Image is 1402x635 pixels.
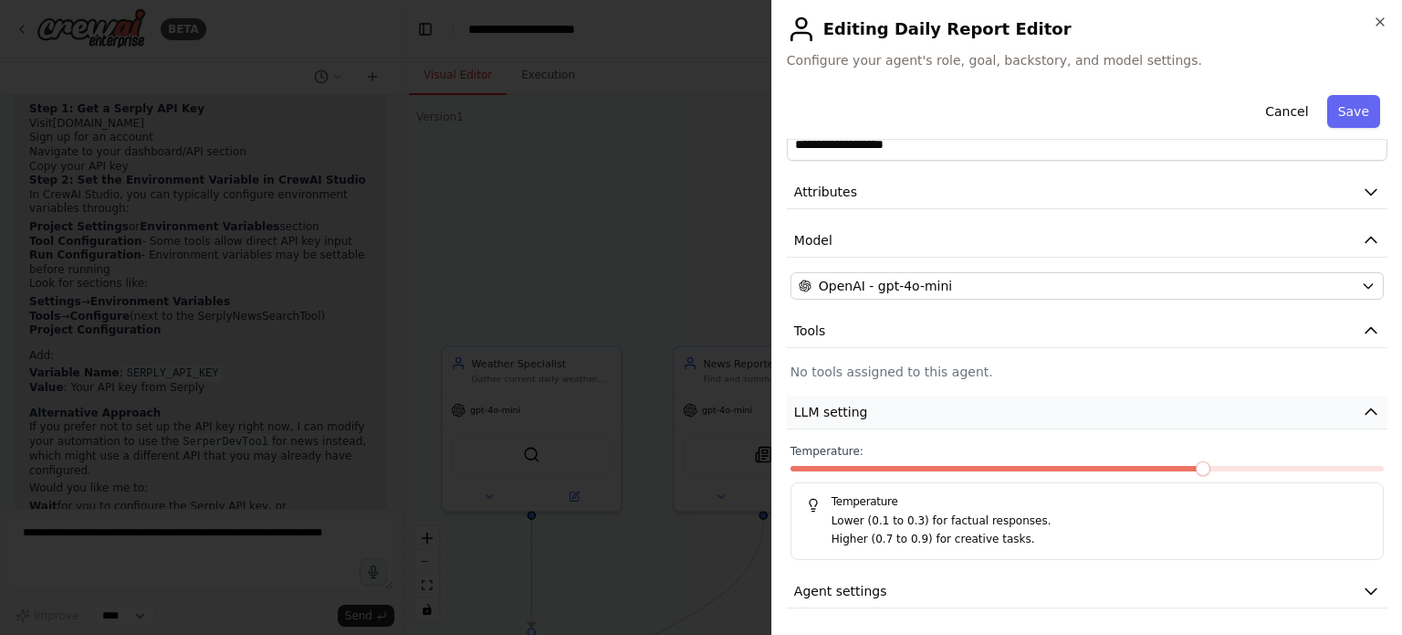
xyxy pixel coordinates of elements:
button: Save [1327,95,1380,128]
button: Cancel [1254,95,1319,128]
p: No tools assigned to this agent. [790,363,1384,381]
button: Agent settings [787,575,1387,609]
span: Model [794,231,832,249]
p: Higher (0.7 to 0.9) for creative tasks. [832,531,1368,549]
span: OpenAI - gpt-4o-mini [819,277,952,295]
span: Agent settings [794,582,887,600]
h5: Temperature [806,494,1368,509]
span: Attributes [794,183,857,201]
button: Attributes [787,175,1387,209]
button: LLM setting [787,396,1387,429]
button: OpenAI - gpt-4o-mini [790,272,1384,300]
span: LLM setting [794,403,868,421]
p: Lower (0.1 to 0.3) for factual responses. [832,513,1368,531]
span: Tools [794,322,826,340]
button: Model [787,224,1387,258]
span: Configure your agent's role, goal, backstory, and model settings. [787,51,1387,69]
span: Temperature: [790,444,863,459]
button: Tools [787,314,1387,348]
h2: Editing Daily Report Editor [787,15,1387,44]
